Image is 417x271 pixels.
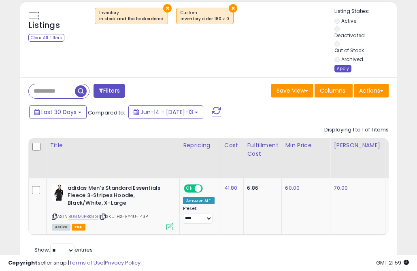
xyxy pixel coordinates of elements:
h5: Listings [29,20,60,31]
div: Preset: [183,206,215,224]
div: Min Price [285,141,327,150]
span: Custom: [181,10,229,22]
strong: Copyright [8,259,38,267]
label: Deactivated [334,32,365,39]
div: Title [50,141,176,150]
div: Displaying 1 to 1 of 1 items [324,126,389,134]
button: × [229,4,237,13]
div: [PERSON_NAME] [334,141,382,150]
div: Apply [334,65,351,72]
span: Columns [320,87,345,95]
div: inventory older 180 > 0 [181,16,229,22]
span: ON [185,185,195,192]
div: Clear All Filters [28,34,64,42]
button: × [163,4,172,13]
span: Jun-14 - [DATE]-13 [140,108,193,116]
div: Amazon AI * [183,197,215,204]
a: Privacy Policy [105,259,140,267]
button: Columns [315,84,353,97]
div: Cost [224,141,240,150]
div: ASIN: [52,184,173,229]
div: seller snap | | [8,259,140,267]
div: in stock and fba backordered [99,16,164,22]
a: 60.00 [285,184,300,192]
div: 6.86 [247,184,275,192]
a: Terms of Use [69,259,104,267]
p: Listing States: [334,8,397,15]
span: Compared to: [88,109,125,116]
b: adidas Men's Standard Essentials Fleece 3-Stripes Hoodie, Black/White, X-Large [68,184,166,209]
span: Inventory : [99,10,164,22]
button: Filters [94,84,125,98]
a: 41.80 [224,184,238,192]
span: OFF [202,185,215,192]
a: 70.00 [334,184,348,192]
span: Show: entries [34,246,93,254]
button: Save View [271,84,313,97]
span: | SKU: HX-FY4U-I43P [99,213,148,220]
div: Repricing [183,141,217,150]
label: Out of Stock [334,47,364,54]
a: B08MJPBK8G [68,213,98,220]
span: FBA [72,224,85,231]
button: Actions [354,84,389,97]
label: Active [341,17,356,24]
div: Fulfillment Cost [247,141,278,158]
button: Last 30 Days [29,105,87,119]
span: Last 30 Days [41,108,77,116]
label: Archived [341,56,363,63]
button: Jun-14 - [DATE]-13 [128,105,203,119]
span: 2025-08-13 21:59 GMT [376,259,409,267]
img: 31lt1aTehVL._SL40_.jpg [52,184,66,201]
span: All listings currently available for purchase on Amazon [52,224,70,231]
